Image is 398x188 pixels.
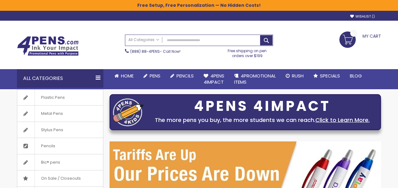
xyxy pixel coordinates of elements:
[199,69,229,89] a: 4Pens4impact
[17,36,79,56] img: 4Pens Custom Pens and Promotional Products
[309,69,345,83] a: Specials
[17,154,103,170] a: Bic® pens
[139,69,165,83] a: Pens
[222,46,273,58] div: Free shipping on pen orders over $199
[292,73,304,79] span: Rush
[130,49,160,54] a: (888) 88-4PENS
[147,116,378,124] div: The more pens you buy, the more students we can reach.
[350,73,362,79] span: Blog
[281,69,309,83] a: Rush
[110,69,139,83] a: Home
[125,35,162,45] a: All Categories
[150,73,160,79] span: Pens
[35,138,61,154] span: Pencils
[147,100,378,113] div: 4PENS 4IMPACT
[17,106,103,122] a: Metal Pens
[315,116,370,124] a: Click to Learn More.
[17,122,103,138] a: Stylus Pens
[128,37,159,42] span: All Categories
[35,170,87,186] span: On Sale / Closeouts
[350,14,375,19] a: Wishlist
[165,69,199,83] a: Pencils
[17,69,103,88] div: All Categories
[234,73,276,85] span: 4PROMOTIONAL ITEMS
[176,73,194,79] span: Pencils
[229,69,281,89] a: 4PROMOTIONALITEMS
[204,73,224,85] span: 4Pens 4impact
[17,138,103,154] a: Pencils
[345,69,367,83] a: Blog
[320,73,340,79] span: Specials
[121,73,134,79] span: Home
[17,170,103,186] a: On Sale / Closeouts
[130,49,180,54] span: - Call Now!
[35,122,69,138] span: Stylus Pens
[35,106,69,122] span: Metal Pens
[35,154,66,170] span: Bic® pens
[17,90,103,106] a: Plastic Pens
[35,90,71,106] span: Plastic Pens
[113,98,144,126] img: four_pen_logo.png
